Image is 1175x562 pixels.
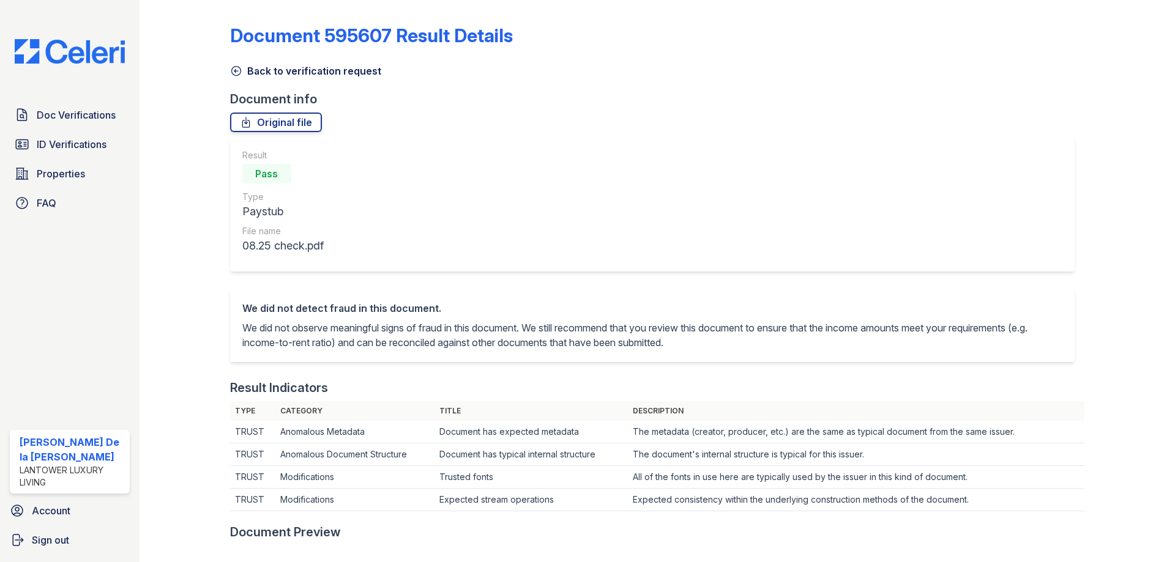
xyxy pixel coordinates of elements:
[230,489,276,511] td: TRUST
[230,113,322,132] a: Original file
[435,421,628,443] td: Document has expected metadata
[275,489,435,511] td: Modifications
[435,489,628,511] td: Expected stream operations
[37,108,116,122] span: Doc Verifications
[32,503,70,518] span: Account
[242,203,324,220] div: Paystub
[435,443,628,466] td: Document has typical internal structure
[275,443,435,466] td: Anomalous Document Structure
[275,421,435,443] td: Anomalous Metadata
[242,301,1062,316] div: We did not detect fraud in this document.
[230,523,341,541] div: Document Preview
[10,132,130,157] a: ID Verifications
[5,498,135,523] a: Account
[37,137,106,152] span: ID Verifications
[230,379,328,396] div: Result Indicators
[242,149,324,161] div: Result
[242,237,324,254] div: 08.25 check.pdf
[628,421,1084,443] td: The metadata (creator, producer, etc.) are the same as typical document from the same issuer.
[5,528,135,552] a: Sign out
[32,533,69,547] span: Sign out
[275,466,435,489] td: Modifications
[435,466,628,489] td: Trusted fonts
[628,401,1084,421] th: Description
[230,421,276,443] td: TRUST
[5,39,135,64] img: CE_Logo_Blue-a8612792a0a2168367f1c8372b55b34899dd931a85d93a1a3d3e32e68fde9ad4.png
[10,103,130,127] a: Doc Verifications
[230,443,276,466] td: TRUST
[230,401,276,421] th: Type
[10,191,130,215] a: FAQ
[37,166,85,181] span: Properties
[435,401,628,421] th: Title
[230,64,381,78] a: Back to verification request
[242,225,324,237] div: File name
[10,161,130,186] a: Properties
[628,466,1084,489] td: All of the fonts in use here are typically used by the issuer in this kind of document.
[230,466,276,489] td: TRUST
[275,401,435,421] th: Category
[242,191,324,203] div: Type
[628,443,1084,466] td: The document's internal structure is typical for this issuer.
[628,489,1084,511] td: Expected consistency within the underlying construction methods of the document.
[20,464,125,489] div: Lantower Luxury Living
[37,196,56,210] span: FAQ
[230,24,513,46] a: Document 595607 Result Details
[230,91,1084,108] div: Document info
[20,435,125,464] div: [PERSON_NAME] De la [PERSON_NAME]
[242,320,1062,350] p: We did not observe meaningful signs of fraud in this document. We still recommend that you review...
[242,164,291,183] div: Pass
